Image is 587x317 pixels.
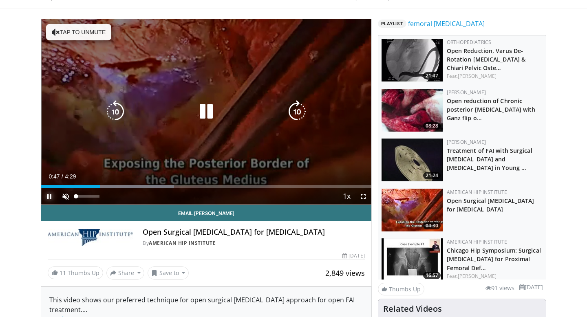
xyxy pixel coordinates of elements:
[458,273,497,280] a: [PERSON_NAME]
[458,73,497,79] a: [PERSON_NAME]
[339,188,355,205] button: Playback Rate
[447,89,486,96] a: [PERSON_NAME]
[447,273,543,280] div: Feat.
[65,173,76,180] span: 4:29
[342,252,364,260] div: [DATE]
[60,269,66,277] span: 11
[447,238,508,245] a: American Hip Institute
[378,283,424,295] a: Thumbs Up
[76,195,99,198] div: Volume Level
[382,89,443,132] img: 5SPjETdNCPS-ZANX4xMDoxOjB1O8AjAz.150x105_q85_crop-smart_upscale.jpg
[382,139,443,181] a: 21:24
[57,188,74,205] button: Unmute
[447,139,486,145] a: [PERSON_NAME]
[355,188,371,205] button: Fullscreen
[41,205,371,221] a: Email [PERSON_NAME]
[143,240,364,247] div: By
[485,284,514,293] li: 91 views
[382,238,443,281] a: 16:57
[382,89,443,132] a: 08:28
[382,189,443,231] a: 04:30
[48,266,103,279] a: 11 Thumbs Up
[46,24,111,40] button: Tap to unmute
[106,266,144,280] button: Share
[148,266,189,280] button: Save to
[447,147,532,172] a: Treatment of FAI with Surgical [MEDICAL_DATA] and [MEDICAL_DATA] in Young …
[447,197,534,213] a: Open Surgical [MEDICAL_DATA] for [MEDICAL_DATA]
[423,222,441,229] span: 04:30
[447,39,492,46] a: OrthoPediatrics
[383,304,442,314] h4: Related Videos
[382,39,443,81] a: 21:47
[149,240,216,247] a: American Hip Institute
[143,228,364,237] h4: Open Surgical [MEDICAL_DATA] for [MEDICAL_DATA]
[378,20,406,28] span: Playlist
[41,19,371,205] video-js: Video Player
[325,268,365,278] span: 2,849 views
[49,173,60,180] span: 0:47
[382,238,443,281] img: SvRgrYnSrIR5tozH4xMDoxOm1xO1xPzH.150x105_q85_crop-smart_upscale.jpg
[48,228,133,247] img: American Hip Institute
[447,247,541,271] a: Chicago Hip Symposium: Surgical [MEDICAL_DATA] for Proximal Femoral Def…
[423,122,441,130] span: 08:28
[382,139,443,181] img: 55345_0000_3.png.150x105_q85_crop-smart_upscale.jpg
[423,272,441,279] span: 16:57
[447,73,543,80] div: Feat.
[408,19,485,29] a: femoral [MEDICAL_DATA]
[519,283,543,292] li: [DATE]
[447,47,526,72] a: Open Reduction, Varus De-Rotation [MEDICAL_DATA] & Chiari Pelvic Oste…
[41,185,371,188] div: Progress Bar
[423,72,441,79] span: 21:47
[447,189,508,196] a: American Hip Institute
[423,172,441,179] span: 21:24
[62,173,63,180] span: /
[382,39,443,81] img: AlCdVYZxUWkgWPEX5hMDoxOmdtO6xlQD_1.150x105_q85_crop-smart_upscale.jpg
[447,97,536,122] a: Open reduction of Chronic posterior [MEDICAL_DATA] with Ganz flip o…
[41,188,57,205] button: Pause
[382,189,443,231] img: 325645_0000_1.png.150x105_q85_crop-smart_upscale.jpg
